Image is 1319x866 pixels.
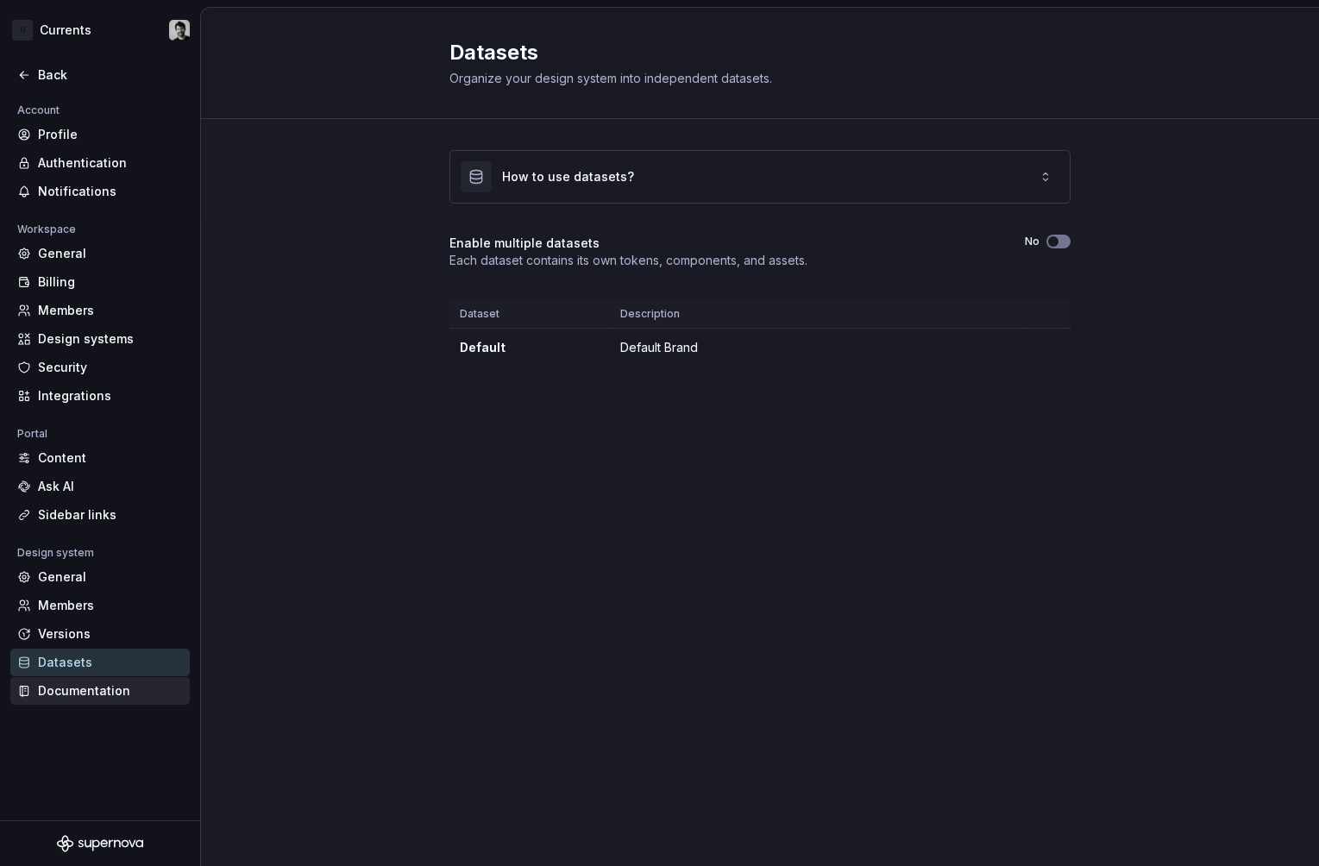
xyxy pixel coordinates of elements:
[38,625,183,643] div: Versions
[57,835,143,852] svg: Supernova Logo
[10,592,190,619] a: Members
[449,300,610,329] th: Dataset
[10,178,190,205] a: Notifications
[10,354,190,381] a: Security
[38,302,183,319] div: Members
[3,11,197,49] button: GCurrentsTiziano Erlichman
[10,382,190,410] a: Integrations
[10,649,190,676] a: Datasets
[38,126,183,143] div: Profile
[38,597,183,614] div: Members
[449,235,600,252] h4: Enable multiple datasets
[10,473,190,500] a: Ask AI
[449,39,1050,66] h2: Datasets
[610,329,1026,367] td: Default Brand
[10,677,190,705] a: Documentation
[10,424,54,444] div: Portal
[38,330,183,348] div: Design systems
[10,219,83,240] div: Workspace
[10,563,190,591] a: General
[38,387,183,405] div: Integrations
[10,121,190,148] a: Profile
[10,240,190,267] a: General
[38,245,183,262] div: General
[38,506,183,524] div: Sidebar links
[10,501,190,529] a: Sidebar links
[38,66,183,84] div: Back
[502,168,634,185] div: How to use datasets?
[38,449,183,467] div: Content
[169,20,190,41] img: Tiziano Erlichman
[12,20,33,41] div: G
[38,568,183,586] div: General
[10,325,190,353] a: Design systems
[38,359,183,376] div: Security
[40,22,91,39] div: Currents
[38,183,183,200] div: Notifications
[10,297,190,324] a: Members
[449,71,772,85] span: Organize your design system into independent datasets.
[10,268,190,296] a: Billing
[38,682,183,700] div: Documentation
[38,273,183,291] div: Billing
[10,100,66,121] div: Account
[610,300,1026,329] th: Description
[10,444,190,472] a: Content
[10,620,190,648] a: Versions
[38,654,183,671] div: Datasets
[1025,235,1039,248] label: No
[449,252,807,269] p: Each dataset contains its own tokens, components, and assets.
[38,478,183,495] div: Ask AI
[38,154,183,172] div: Authentication
[10,543,101,563] div: Design system
[10,149,190,177] a: Authentication
[460,339,600,356] div: Default
[10,61,190,89] a: Back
